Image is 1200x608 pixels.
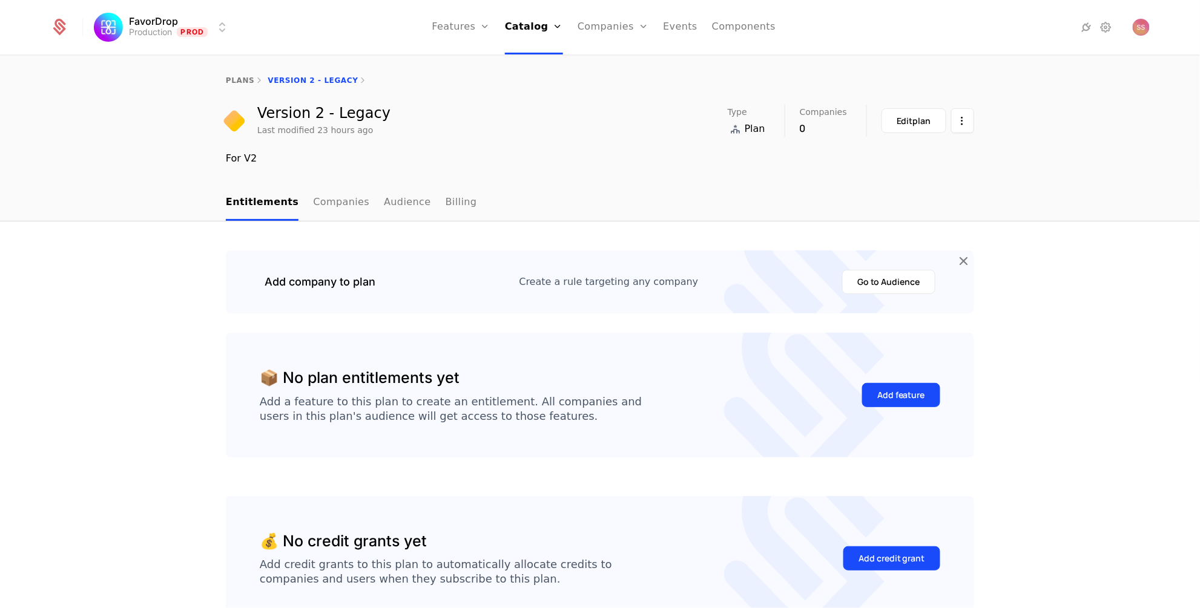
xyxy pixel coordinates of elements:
div: 📦 No plan entitlements yet [260,367,460,390]
button: Add feature [862,383,940,407]
div: 💰 No credit grants yet [260,530,427,553]
div: Add a feature to this plan to create an entitlement. All companies and users in this plan's audie... [260,394,642,423]
span: Type [728,108,747,116]
div: Version 2 - Legacy [257,106,391,120]
div: Add company to plan [265,273,375,290]
button: Select environment [97,14,229,41]
a: Integrations [1080,20,1094,34]
div: Edit plan [897,115,931,127]
div: 0 [800,121,847,136]
div: Last modified 23 hours ago [257,124,373,136]
div: Create a rule targeting any company [519,275,699,289]
a: plans [226,76,254,85]
nav: Main [226,185,974,221]
button: Open user button [1133,19,1150,36]
div: Production [129,26,172,38]
button: Select action [951,108,974,133]
span: Companies [800,108,847,116]
span: FavorDrop [129,16,178,26]
a: Companies [313,185,369,221]
div: For V2 [226,151,974,166]
div: Add credit grant [859,552,925,564]
a: Entitlements [226,185,298,221]
span: Prod [177,27,208,37]
a: Billing [446,185,477,221]
img: Sarah Skillen [1133,19,1150,36]
button: Editplan [882,108,946,133]
div: Add credit grants to this plan to automatically allocate credits to companies and users when they... [260,557,612,586]
div: Add feature [877,389,925,401]
a: Settings [1099,20,1113,34]
button: Add credit grant [843,546,940,570]
img: FavorDrop [94,13,123,42]
ul: Choose Sub Page [226,185,477,221]
button: Go to Audience [842,270,935,294]
a: Audience [384,185,431,221]
span: Plan [745,122,765,136]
